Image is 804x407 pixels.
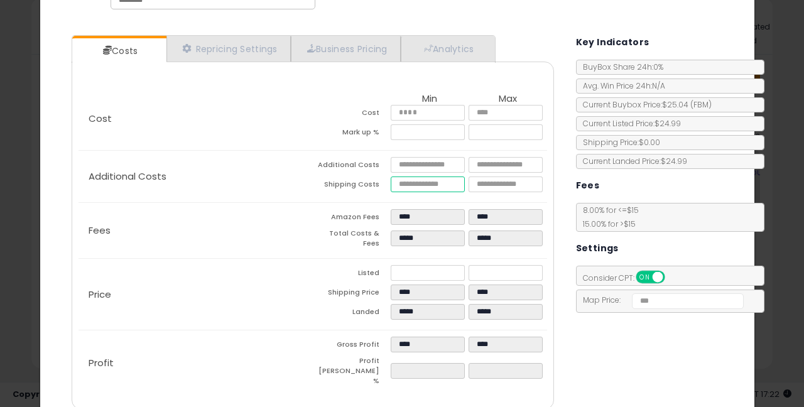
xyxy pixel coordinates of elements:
[79,114,313,124] p: Cost
[313,176,391,196] td: Shipping Costs
[72,38,165,63] a: Costs
[577,273,682,283] span: Consider CPT:
[637,272,653,283] span: ON
[577,137,660,148] span: Shipping Price: $0.00
[79,358,313,368] p: Profit
[577,295,744,305] span: Map Price:
[401,36,494,62] a: Analytics
[576,241,619,256] h5: Settings
[662,99,712,110] span: $25.04
[577,80,665,91] span: Avg. Win Price 24h: N/A
[576,35,649,50] h5: Key Indicators
[577,62,663,72] span: BuyBox Share 24h: 0%
[663,272,683,283] span: OFF
[166,36,291,62] a: Repricing Settings
[313,285,391,304] td: Shipping Price
[469,94,546,105] th: Max
[313,265,391,285] td: Listed
[577,205,639,229] span: 8.00 % for <= $15
[313,229,391,252] td: Total Costs & Fees
[577,99,712,110] span: Current Buybox Price:
[313,157,391,176] td: Additional Costs
[79,225,313,236] p: Fees
[291,36,401,62] a: Business Pricing
[577,219,636,229] span: 15.00 % for > $15
[576,178,600,193] h5: Fees
[313,105,391,124] td: Cost
[313,356,391,389] td: Profit [PERSON_NAME] %
[79,171,313,182] p: Additional Costs
[690,99,712,110] span: ( FBM )
[313,304,391,323] td: Landed
[577,118,681,129] span: Current Listed Price: $24.99
[313,337,391,356] td: Gross Profit
[79,290,313,300] p: Price
[313,124,391,144] td: Mark up %
[577,156,687,166] span: Current Landed Price: $24.99
[313,209,391,229] td: Amazon Fees
[391,94,469,105] th: Min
